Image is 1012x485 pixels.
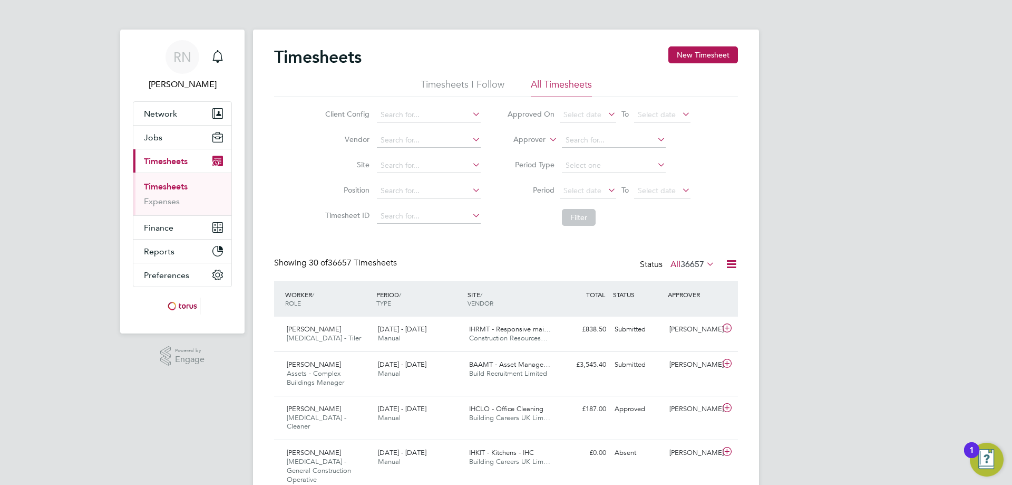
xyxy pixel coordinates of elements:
div: Submitted [610,356,665,374]
span: IHRMT - Responsive mai… [469,325,551,334]
button: Timesheets [133,149,231,173]
a: Powered byEngage [160,346,205,366]
input: Search for... [377,108,481,122]
div: Submitted [610,321,665,338]
span: Network [144,109,177,119]
div: 1 [969,450,974,464]
a: Expenses [144,196,180,206]
span: BAAMT - Asset Manage… [469,360,550,369]
span: 36657 Timesheets [309,258,397,268]
a: Go to home page [133,298,232,315]
span: ROLE [285,299,301,307]
button: Network [133,102,231,125]
li: All Timesheets [531,78,592,97]
input: Search for... [377,209,481,224]
span: Building Careers UK Lim… [469,413,550,422]
span: Jobs [144,132,162,142]
span: Build Recruitment Limited [469,369,547,378]
span: [PERSON_NAME] [287,448,341,457]
span: / [312,290,314,299]
div: [PERSON_NAME] [665,444,720,462]
span: IHCLO - Office Cleaning [469,404,543,413]
span: [PERSON_NAME] [287,325,341,334]
label: Period [507,185,554,195]
span: 30 of [309,258,328,268]
span: IHKIT - Kitchens - IHC [469,448,534,457]
input: Search for... [377,158,481,173]
button: Jobs [133,126,231,149]
span: Ruth Nicholas [133,78,232,91]
span: [MEDICAL_DATA] - Tiler [287,334,361,343]
div: [PERSON_NAME] [665,321,720,338]
label: All [670,259,715,270]
span: [DATE] - [DATE] [378,325,426,334]
span: To [618,183,632,197]
span: Building Careers UK Lim… [469,457,550,466]
span: [DATE] - [DATE] [378,448,426,457]
span: Preferences [144,270,189,280]
span: VENDOR [468,299,493,307]
input: Search for... [377,184,481,198]
label: Approver [498,135,546,145]
label: Vendor [322,135,369,144]
img: torus-logo-retina.png [164,298,201,315]
div: PERIOD [374,285,465,312]
button: Reports [133,240,231,263]
div: £187.00 [556,401,610,418]
h2: Timesheets [274,46,362,68]
span: Select date [563,186,601,195]
span: Manual [378,457,401,466]
span: Powered by [175,346,205,355]
input: Search for... [562,133,666,148]
button: Open Resource Center, 1 new notification [970,443,1004,477]
div: £3,545.40 [556,356,610,374]
span: TOTAL [586,290,605,299]
div: £0.00 [556,444,610,462]
span: / [480,290,482,299]
span: Select date [563,110,601,119]
span: Assets - Complex Buildings Manager [287,369,344,387]
span: Construction Resources… [469,334,548,343]
div: WORKER [283,285,374,312]
label: Client Config [322,109,369,119]
span: 36657 [680,259,704,270]
div: [PERSON_NAME] [665,401,720,418]
span: Manual [378,413,401,422]
button: Filter [562,209,596,226]
span: To [618,107,632,121]
button: New Timesheet [668,46,738,63]
span: Engage [175,355,205,364]
div: Absent [610,444,665,462]
input: Select one [562,158,666,173]
span: [PERSON_NAME] [287,404,341,413]
div: £838.50 [556,321,610,338]
span: [DATE] - [DATE] [378,404,426,413]
label: Timesheet ID [322,211,369,220]
span: Manual [378,334,401,343]
span: [DATE] - [DATE] [378,360,426,369]
span: Reports [144,246,174,256]
div: STATUS [610,285,665,304]
span: RN [173,50,191,64]
nav: Main navigation [120,30,245,334]
span: [MEDICAL_DATA] - Cleaner [287,413,346,431]
div: Approved [610,401,665,418]
span: TYPE [376,299,391,307]
a: RN[PERSON_NAME] [133,40,232,91]
span: [PERSON_NAME] [287,360,341,369]
span: Timesheets [144,156,188,166]
label: Site [322,160,369,169]
span: Manual [378,369,401,378]
span: Select date [638,110,676,119]
div: APPROVER [665,285,720,304]
span: [MEDICAL_DATA] - General Construction Operative [287,457,351,484]
label: Position [322,185,369,195]
div: [PERSON_NAME] [665,356,720,374]
label: Period Type [507,160,554,169]
a: Timesheets [144,182,188,192]
div: SITE [465,285,556,312]
button: Preferences [133,263,231,287]
li: Timesheets I Follow [421,78,504,97]
div: Status [640,258,717,272]
input: Search for... [377,133,481,148]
